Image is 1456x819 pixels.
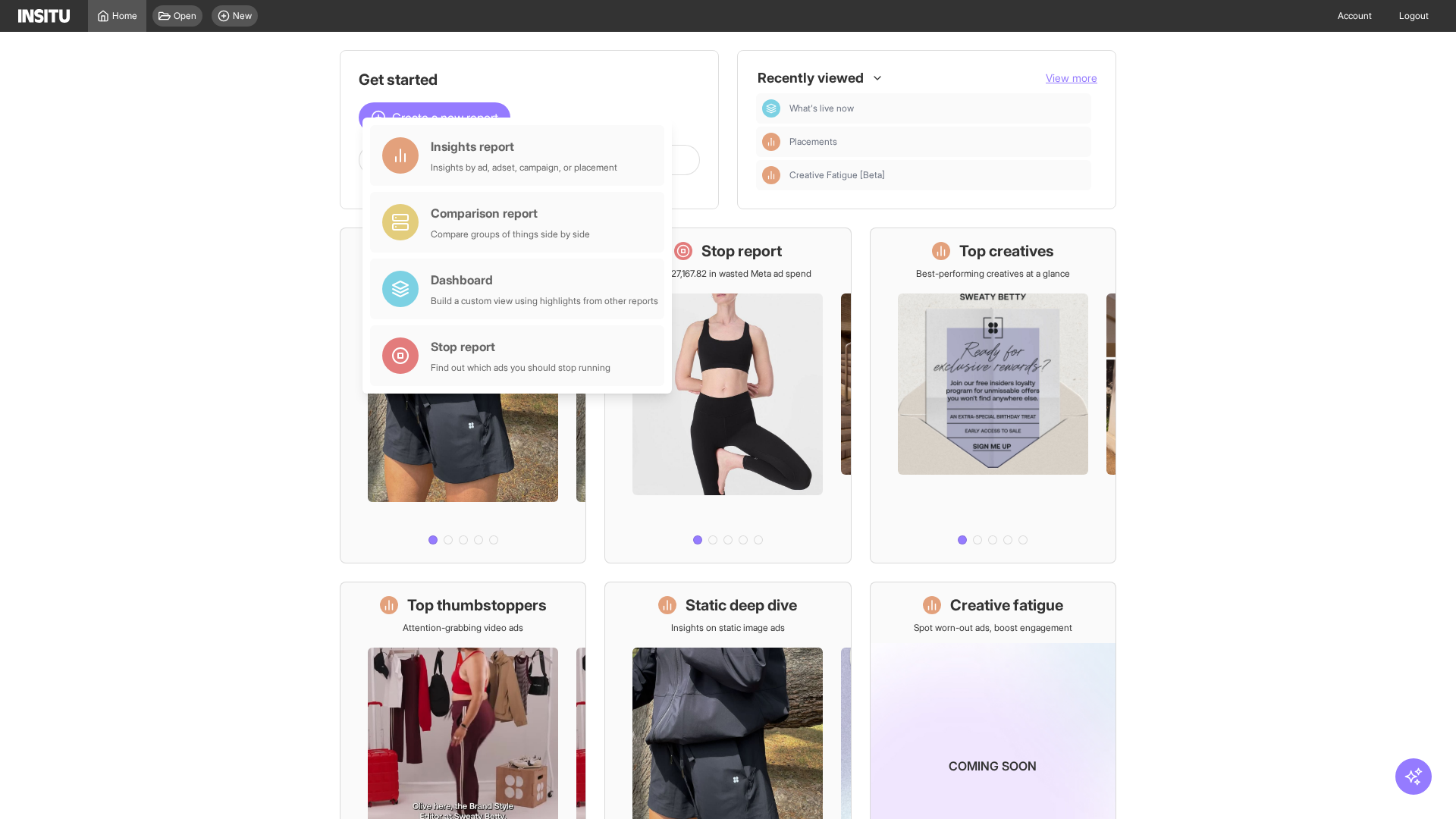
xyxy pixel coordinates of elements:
span: Placements [789,136,1085,148]
span: View more [1046,71,1097,84]
h1: Stop report [701,240,782,262]
span: Create a new report [392,108,498,127]
div: Insights [762,166,780,184]
p: Insights on static image ads [671,622,785,634]
div: Comparison report [431,204,590,222]
a: What's live nowSee all active ads instantly [340,227,586,563]
div: Stop report [431,337,610,356]
img: Logo [18,9,70,23]
p: Attention-grabbing video ads [403,622,523,634]
span: Home [112,10,137,22]
span: Creative Fatigue [Beta] [789,169,885,181]
button: Create a new report [359,102,510,133]
div: Dashboard [431,271,658,289]
div: Build a custom view using highlights from other reports [431,295,658,307]
span: What's live now [789,102,854,115]
span: New [233,10,252,22]
h1: Get started [359,69,700,90]
a: Stop reportSave £27,167.82 in wasted Meta ad spend [604,227,851,563]
h1: Static deep dive [686,595,797,616]
span: Open [174,10,196,22]
div: Insights by ad, adset, campaign, or placement [431,162,617,174]
a: Top creativesBest-performing creatives at a glance [870,227,1116,563]
p: Save £27,167.82 in wasted Meta ad spend [644,268,811,280]
span: Placements [789,136,837,148]
button: View more [1046,71,1097,86]
div: Compare groups of things side by side [431,228,590,240]
h1: Top creatives [959,240,1054,262]
p: Best-performing creatives at a glance [916,268,1070,280]
span: Creative Fatigue [Beta] [789,169,1085,181]
div: Dashboard [762,99,780,118]
div: Insights report [431,137,617,155]
span: What's live now [789,102,1085,115]
div: Find out which ads you should stop running [431,362,610,374]
h1: Top thumbstoppers [407,595,547,616]
div: Insights [762,133,780,151]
